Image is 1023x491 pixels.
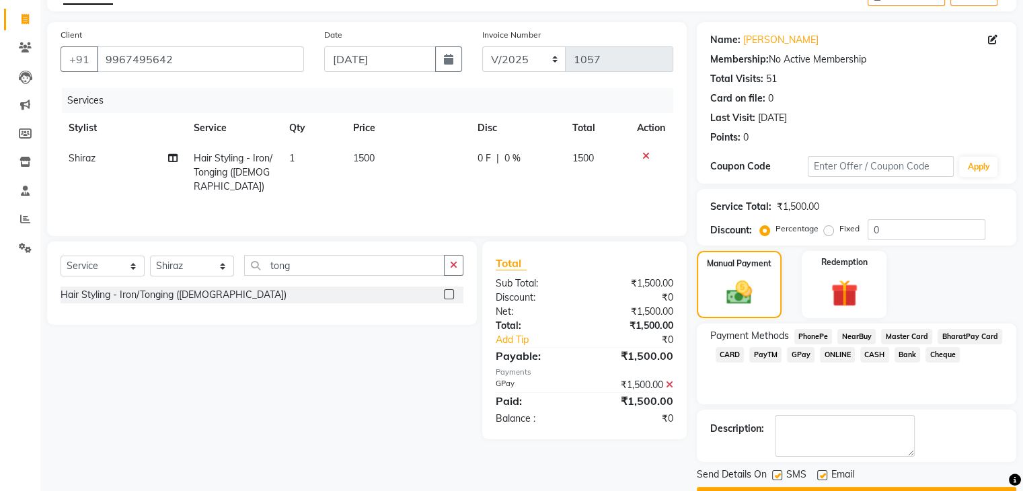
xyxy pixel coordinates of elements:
[794,329,833,344] span: PhonePe
[707,258,771,270] label: Manual Payment
[823,276,866,310] img: _gift.svg
[697,467,767,484] span: Send Details On
[345,113,469,143] th: Price
[716,347,745,363] span: CARD
[881,329,932,344] span: Master Card
[61,29,82,41] label: Client
[486,412,584,426] div: Balance :
[743,33,819,47] a: [PERSON_NAME]
[710,200,771,214] div: Service Total:
[62,88,683,113] div: Services
[353,152,375,164] span: 1500
[860,347,889,363] span: CASH
[69,152,96,164] span: Shiraz
[584,276,683,291] div: ₹1,500.00
[496,367,673,378] div: Payments
[584,348,683,364] div: ₹1,500.00
[194,152,272,192] span: Hair Styling - Iron/Tonging ([DEMOGRAPHIC_DATA])
[289,152,295,164] span: 1
[959,157,997,177] button: Apply
[768,91,773,106] div: 0
[777,200,819,214] div: ₹1,500.00
[837,329,876,344] span: NearBuy
[244,255,445,276] input: Search or Scan
[775,223,819,235] label: Percentage
[486,393,584,409] div: Paid:
[766,72,777,86] div: 51
[482,29,541,41] label: Invoice Number
[710,422,764,436] div: Description:
[629,113,673,143] th: Action
[787,347,814,363] span: GPay
[486,305,584,319] div: Net:
[486,319,584,333] div: Total:
[710,223,752,237] div: Discount:
[584,305,683,319] div: ₹1,500.00
[584,319,683,333] div: ₹1,500.00
[710,130,741,145] div: Points:
[758,111,787,125] div: [DATE]
[97,46,304,72] input: Search by Name/Mobile/Email/Code
[821,256,868,268] label: Redemption
[281,113,345,143] th: Qty
[749,347,782,363] span: PayTM
[808,156,954,177] input: Enter Offer / Coupon Code
[938,329,1002,344] span: BharatPay Card
[61,46,98,72] button: +91
[564,113,629,143] th: Total
[584,412,683,426] div: ₹0
[601,333,683,347] div: ₹0
[710,111,755,125] div: Last Visit:
[469,113,564,143] th: Disc
[496,151,499,165] span: |
[572,152,594,164] span: 1500
[710,52,1003,67] div: No Active Membership
[839,223,860,235] label: Fixed
[925,347,960,363] span: Cheque
[486,348,584,364] div: Payable:
[718,278,760,307] img: _cash.svg
[895,347,921,363] span: Bank
[710,329,789,343] span: Payment Methods
[831,467,854,484] span: Email
[710,91,765,106] div: Card on file:
[61,288,287,302] div: Hair Styling - Iron/Tonging ([DEMOGRAPHIC_DATA])
[496,256,527,270] span: Total
[486,276,584,291] div: Sub Total:
[786,467,806,484] span: SMS
[710,159,808,174] div: Coupon Code
[584,291,683,305] div: ₹0
[584,393,683,409] div: ₹1,500.00
[710,52,769,67] div: Membership:
[486,291,584,305] div: Discount:
[743,130,749,145] div: 0
[504,151,521,165] span: 0 %
[478,151,491,165] span: 0 F
[324,29,342,41] label: Date
[61,113,186,143] th: Stylist
[186,113,281,143] th: Service
[486,378,584,392] div: GPay
[486,333,601,347] a: Add Tip
[710,72,763,86] div: Total Visits:
[820,347,855,363] span: ONLINE
[710,33,741,47] div: Name:
[584,378,683,392] div: ₹1,500.00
